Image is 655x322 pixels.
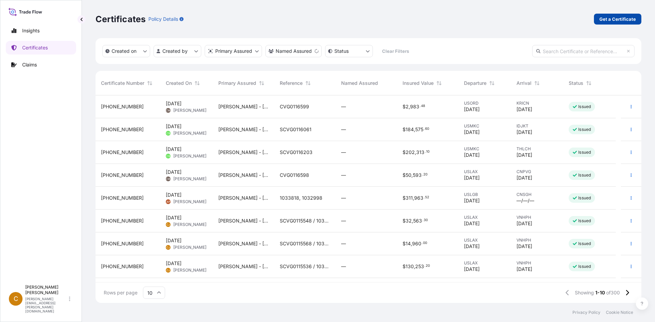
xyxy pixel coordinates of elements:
[403,264,406,269] span: $
[96,14,146,25] p: Certificates
[166,244,170,251] span: CJ
[422,219,423,221] span: .
[280,103,309,110] span: CVG0116599
[409,104,410,109] span: ,
[403,104,406,109] span: $
[173,222,206,227] span: [PERSON_NAME]
[403,127,406,132] span: $
[22,27,40,34] p: Insights
[406,104,409,109] span: 2
[406,196,413,200] span: 311
[424,265,425,267] span: .
[516,174,532,181] span: [DATE]
[464,260,506,266] span: USLAX
[173,176,206,182] span: [PERSON_NAME]
[193,79,201,87] button: Sort
[166,153,170,159] span: CB
[516,169,558,174] span: CNPVG
[218,240,269,247] span: [PERSON_NAME] - [GEOGRAPHIC_DATA]
[6,41,76,55] a: Certificates
[112,48,136,55] p: Created on
[411,241,412,246] span: ,
[22,61,37,68] p: Claims
[341,217,346,224] span: —
[424,196,425,199] span: .
[516,101,558,106] span: KRICN
[420,105,421,107] span: .
[426,151,430,153] span: 10
[166,237,181,244] span: [DATE]
[22,44,48,51] p: Certificates
[464,123,506,129] span: USMKC
[426,265,430,267] span: 20
[205,45,262,57] button: distributor Filter options
[101,172,144,179] span: [PHONE_NUMBER]
[166,221,170,228] span: CJ
[304,79,312,87] button: Sort
[276,48,312,55] p: Named Assured
[414,264,415,269] span: ,
[280,80,303,87] span: Reference
[101,126,144,133] span: [PHONE_NUMBER]
[578,264,591,269] p: Issued
[403,196,406,200] span: $
[516,220,532,227] span: [DATE]
[406,127,414,132] span: 184
[173,245,206,250] span: [PERSON_NAME]
[464,152,480,158] span: [DATE]
[425,128,429,130] span: 60
[218,126,269,133] span: [PERSON_NAME] - [GEOGRAPHIC_DATA]
[403,80,434,87] span: Insured Value
[173,199,206,204] span: [PERSON_NAME]
[578,127,591,132] p: Issued
[325,45,373,57] button: certificateStatus Filter options
[173,267,206,273] span: [PERSON_NAME]
[532,45,635,57] input: Search Certificate or Reference...
[218,263,269,270] span: [PERSON_NAME] - [GEOGRAPHIC_DATA]
[154,45,201,57] button: createdBy Filter options
[572,310,600,315] p: Privacy Policy
[464,192,506,197] span: USLGB
[464,215,506,220] span: USLAX
[415,127,423,132] span: 575
[406,218,412,223] span: 32
[464,101,506,106] span: USORD
[166,214,181,221] span: [DATE]
[166,175,171,182] span: CW
[341,240,346,247] span: —
[578,104,591,109] p: Issued
[516,152,532,158] span: [DATE]
[403,173,406,178] span: $
[341,172,346,179] span: —
[422,173,423,176] span: .
[280,126,311,133] span: SCVG0116061
[516,146,558,152] span: THLCH
[173,108,206,113] span: [PERSON_NAME]
[25,297,68,313] p: [PERSON_NAME][EMAIL_ADDRESS][PERSON_NAME][DOMAIN_NAME]
[578,195,591,201] p: Issued
[416,150,424,155] span: 313
[412,218,413,223] span: ,
[341,103,346,110] span: —
[166,130,170,137] span: CB
[218,172,269,179] span: [PERSON_NAME] - [GEOGRAPHIC_DATA]
[578,150,591,155] p: Issued
[218,149,269,156] span: [PERSON_NAME] - [GEOGRAPHIC_DATA]
[341,149,346,156] span: —
[6,58,76,72] a: Claims
[215,48,252,55] p: Primary Assured
[464,220,480,227] span: [DATE]
[421,105,425,107] span: 48
[406,264,414,269] span: 130
[101,217,144,224] span: [PHONE_NUMBER]
[516,197,534,204] span: —/—/—
[25,285,68,295] p: [PERSON_NAME] [PERSON_NAME]
[166,191,181,198] span: [DATE]
[101,149,144,156] span: [PHONE_NUMBER]
[595,289,605,296] span: 1-10
[410,104,419,109] span: 983
[148,16,178,22] p: Policy Details
[218,80,256,87] span: Primary Assured
[102,45,150,57] button: createdOn Filter options
[406,241,411,246] span: 14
